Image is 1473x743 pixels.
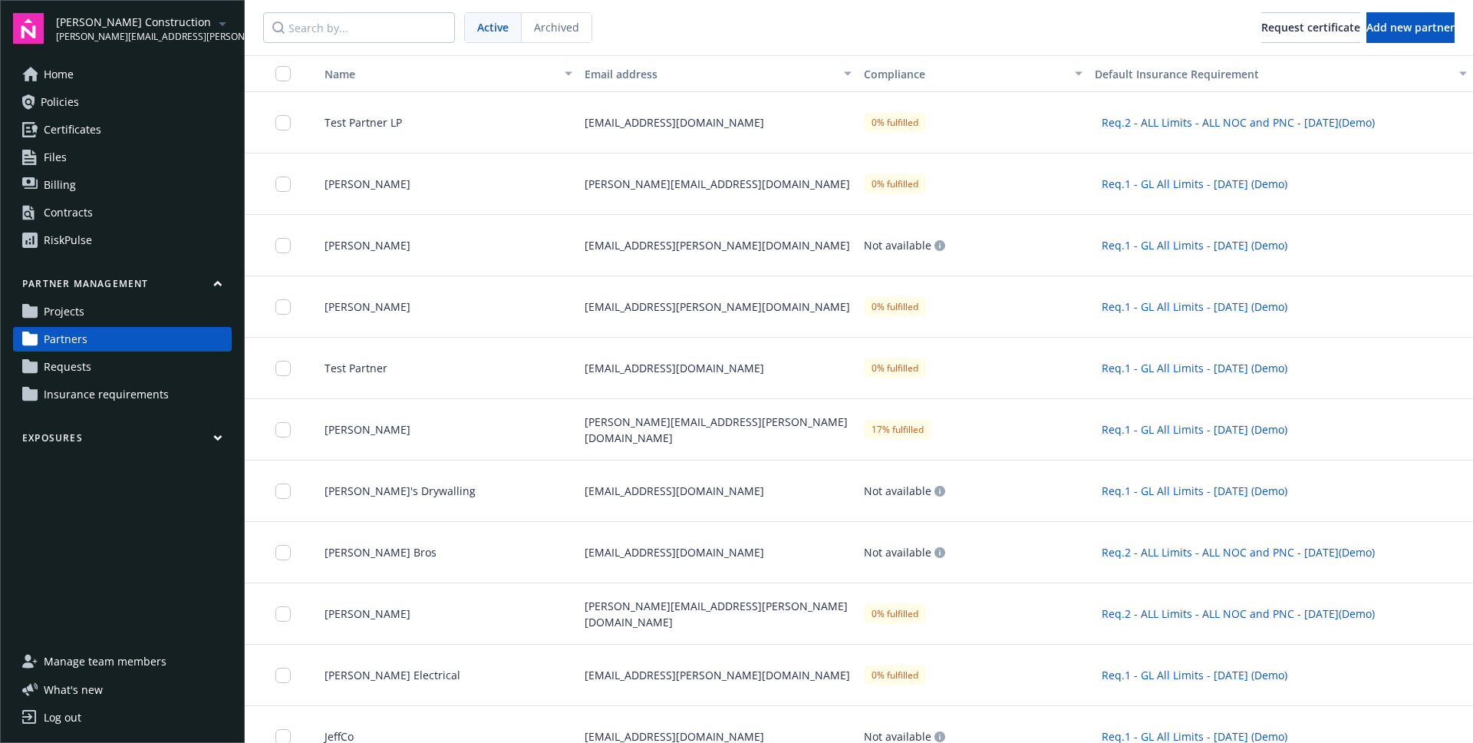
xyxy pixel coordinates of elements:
div: Email address [585,66,835,82]
a: arrowDropDown [213,14,232,32]
div: [PERSON_NAME][EMAIL_ADDRESS][PERSON_NAME][DOMAIN_NAME] [578,399,858,461]
button: Req.1 - GL All Limits - [DATE] (Demo) [1095,663,1294,687]
button: Req.1 - GL All Limits - [DATE] (Demo) [1095,479,1294,503]
button: Req.1 - GL All Limits - [DATE] (Demo) [1095,356,1294,380]
span: [PERSON_NAME] Electrical [312,667,460,683]
span: Files [44,145,67,170]
input: Toggle Row Selected [275,606,291,622]
span: [PERSON_NAME]'s Drywalling [312,483,476,499]
div: 0% fulfilled [864,174,926,193]
div: 17% fulfilled [864,420,931,439]
span: [PERSON_NAME] [312,606,410,622]
div: [PERSON_NAME][EMAIL_ADDRESS][PERSON_NAME][DOMAIN_NAME] [578,583,858,645]
button: Exposures [13,431,232,451]
button: Req.1 - GL All Limits - [DATE] (Demo) [1095,172,1294,196]
input: Toggle Row Selected [275,484,291,499]
button: What's new [13,682,127,698]
button: Partner management [13,277,232,296]
span: Requests [44,355,91,379]
a: Billing [13,173,232,197]
a: Policies [13,90,232,114]
span: Billing [44,173,76,197]
div: [EMAIL_ADDRESS][DOMAIN_NAME] [578,92,858,154]
div: [EMAIL_ADDRESS][DOMAIN_NAME] [578,522,858,583]
div: [EMAIL_ADDRESS][PERSON_NAME][DOMAIN_NAME] [578,276,858,338]
span: [PERSON_NAME] Construction [56,14,213,30]
span: [PERSON_NAME] [312,176,410,192]
div: Not available [864,731,945,742]
button: Email address [578,55,858,92]
span: Active [477,19,509,35]
div: [EMAIL_ADDRESS][PERSON_NAME][DOMAIN_NAME] [578,215,858,276]
div: Compliance [864,66,1066,82]
a: Files [13,145,232,170]
span: Add new partner [1366,20,1455,35]
button: Req.2 - ALL Limits - ALL NOC and PNC - [DATE](Demo) [1095,111,1382,134]
div: 0% fulfilled [864,665,926,685]
div: 0% fulfilled [864,358,926,378]
input: Toggle Row Selected [275,177,291,192]
span: Req.1 - GL All Limits - [DATE] (Demo) [1102,421,1287,438]
a: Home [13,62,232,87]
button: Req.1 - GL All Limits - [DATE] (Demo) [1095,233,1294,257]
span: Req.1 - GL All Limits - [DATE] (Demo) [1102,176,1287,192]
a: Projects [13,299,232,324]
button: Req.2 - ALL Limits - ALL NOC and PNC - [DATE](Demo) [1095,602,1382,626]
div: [PERSON_NAME][EMAIL_ADDRESS][DOMAIN_NAME] [578,154,858,215]
a: Partners [13,327,232,352]
span: [PERSON_NAME] [312,299,410,315]
div: [EMAIL_ADDRESS][DOMAIN_NAME] [578,461,858,522]
input: Toggle Row Selected [275,422,291,438]
span: Req.1 - GL All Limits - [DATE] (Demo) [1102,237,1287,253]
span: What ' s new [44,682,103,698]
span: Req.2 - ALL Limits - ALL NOC and PNC - [DATE](Demo) [1102,114,1375,130]
button: [PERSON_NAME] Construction[PERSON_NAME][EMAIL_ADDRESS][PERSON_NAME][DOMAIN_NAME]arrowDropDown [56,13,232,44]
button: Default Insurance Requirement [1089,55,1473,92]
span: Policies [41,90,79,114]
div: Log out [44,705,81,730]
div: Name [312,66,555,82]
span: Req.1 - GL All Limits - [DATE] (Demo) [1102,360,1287,376]
div: 0% fulfilled [864,113,926,132]
span: Req.1 - GL All Limits - [DATE] (Demo) [1102,299,1287,315]
a: Certificates [13,117,232,142]
span: [PERSON_NAME] [312,421,410,438]
a: RiskPulse [13,228,232,253]
div: Not available [864,486,945,497]
a: Manage team members [13,649,232,674]
button: Req.1 - GL All Limits - [DATE] (Demo) [1095,418,1294,441]
button: Request certificate [1261,12,1360,43]
span: Test Partner LP [312,114,402,130]
span: Req.1 - GL All Limits - [DATE] (Demo) [1102,667,1287,683]
div: 0% fulfilled [864,604,926,623]
span: Req.2 - ALL Limits - ALL NOC and PNC - [DATE](Demo) [1102,544,1375,560]
input: Search by... [263,12,455,43]
input: Toggle Row Selected [275,668,291,683]
a: Contracts [13,200,232,225]
span: Home [44,62,74,87]
div: Not available [864,240,945,251]
div: 0% fulfilled [864,297,926,316]
span: Certificates [44,117,101,142]
input: Toggle Row Selected [275,545,291,560]
input: Select all [275,66,291,81]
a: Requests [13,355,232,379]
button: Req.2 - ALL Limits - ALL NOC and PNC - [DATE](Demo) [1095,540,1382,564]
div: [EMAIL_ADDRESS][DOMAIN_NAME] [578,338,858,399]
span: [PERSON_NAME] [312,237,410,253]
span: Req.1 - GL All Limits - [DATE] (Demo) [1102,483,1287,499]
button: Add new partner [1366,12,1455,43]
span: Partners [44,327,87,352]
div: Contracts [44,200,93,225]
div: Not available [864,547,945,558]
div: Default Insurance Requirement [1095,66,1450,82]
span: Test Partner [312,360,387,376]
div: Request certificate [1261,13,1360,42]
img: navigator-logo.svg [13,13,44,44]
input: Toggle Row Selected [275,115,291,130]
span: Projects [44,299,84,324]
input: Toggle Row Selected [275,361,291,376]
span: Req.2 - ALL Limits - ALL NOC and PNC - [DATE](Demo) [1102,606,1375,622]
input: Toggle Row Selected [275,238,291,253]
span: Manage team members [44,649,166,674]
